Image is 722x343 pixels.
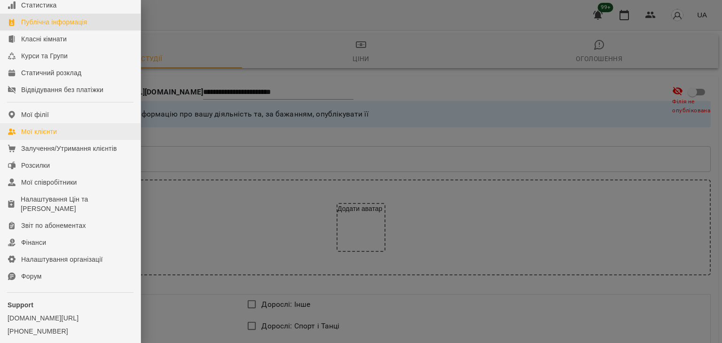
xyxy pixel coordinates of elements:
div: Розсилки [21,161,50,170]
div: Мої філії [21,110,49,119]
div: Налаштування організації [21,255,103,264]
a: [DOMAIN_NAME][URL] [8,313,133,323]
div: Статичний розклад [21,68,81,78]
div: Класні кімнати [21,34,67,44]
div: Форум [21,272,42,281]
div: Публічна інформація [21,17,87,27]
div: Курси та Групи [21,51,68,61]
div: Відвідування без платіжки [21,85,103,94]
div: Мої співробітники [21,178,77,187]
div: Звіт по абонементах [21,221,86,230]
div: Мої клієнти [21,127,57,136]
div: Фінанси [21,238,46,247]
div: Статистика [21,0,57,10]
div: Залучення/Утримання клієнтів [21,144,117,153]
div: Налаштування Цін та [PERSON_NAME] [21,195,133,213]
a: [PHONE_NUMBER] [8,327,133,336]
p: Support [8,300,133,310]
